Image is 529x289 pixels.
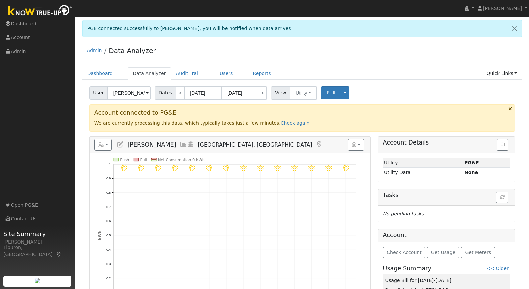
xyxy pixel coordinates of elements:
[140,158,147,162] text: Pull
[35,278,40,283] img: retrieve
[327,90,335,95] span: Pull
[106,191,111,194] text: 0.8
[508,20,522,37] a: Close
[189,165,195,171] i: 8/08 - Clear
[291,165,298,171] i: 8/14 - Clear
[274,165,281,171] i: 8/13 - Clear
[107,86,151,100] input: Select a User
[106,205,111,209] text: 0.7
[176,86,185,100] a: <
[106,262,111,266] text: 0.3
[427,247,459,258] button: Get Usage
[383,265,431,272] h5: Usage Summary
[89,104,515,132] div: We are currently processing this data, which typically takes just a few minutes.
[257,165,264,171] i: 8/12 - Clear
[56,252,62,257] a: Map
[87,47,102,53] a: Admin
[383,158,463,168] td: Utility
[464,160,479,165] strong: ID: 17190288, authorized: 08/18/25
[158,158,205,162] text: Net Consumption 0 kWh
[325,165,332,171] i: 8/16 - Clear
[383,211,424,216] i: No pending tasks
[383,192,510,199] h5: Tasks
[383,232,407,238] h5: Account
[281,120,310,126] a: Check again
[106,276,111,280] text: 0.2
[271,86,290,100] span: View
[258,86,267,100] a: >
[109,46,156,55] a: Data Analyzer
[106,219,111,223] text: 0.6
[109,162,111,166] text: 1
[187,141,194,148] a: Login As (last Never)
[127,141,176,148] span: [PERSON_NAME]
[497,139,508,151] button: Issue History
[483,6,522,11] span: [PERSON_NAME]
[481,67,522,80] a: Quick Links
[3,238,72,246] div: [PERSON_NAME]
[106,176,111,180] text: 0.9
[97,231,102,240] text: kWh
[120,158,129,162] text: Push
[248,67,276,80] a: Reports
[384,276,509,285] td: Usage Bill for [DATE]-[DATE]
[215,67,238,80] a: Users
[198,141,312,148] span: [GEOGRAPHIC_DATA], [GEOGRAPHIC_DATA]
[240,165,247,171] i: 8/11 - Clear
[3,229,72,238] span: Site Summary
[206,165,212,171] i: 8/09 - Clear
[387,250,422,255] span: Check Account
[155,165,161,171] i: 8/06 - Clear
[321,86,341,99] button: Pull
[290,86,317,100] button: Utility
[496,192,508,203] button: Refresh
[106,248,111,252] text: 0.4
[94,109,510,116] h3: Account connected to PG&E
[180,141,187,148] a: Multi-Series Graph
[117,141,124,148] a: Edit User (35695)
[82,20,522,37] div: PGE connected successfully to [PERSON_NAME], you will be notified when data arrives
[128,67,171,80] a: Data Analyzer
[431,250,455,255] span: Get Usage
[106,233,111,237] text: 0.5
[5,4,75,19] img: Know True-Up
[486,266,508,271] a: << Older
[138,165,144,171] i: 8/05 - Clear
[89,86,108,100] span: User
[464,170,478,175] strong: None
[223,165,229,171] i: 8/10 - Clear
[82,67,118,80] a: Dashboard
[383,168,463,177] td: Utility Data
[343,165,349,171] i: 8/17 - Clear
[383,139,510,146] h5: Account Details
[155,86,176,100] span: Dates
[172,165,178,171] i: 8/07 - Clear
[465,250,491,255] span: Get Meters
[383,247,426,258] button: Check Account
[121,165,127,171] i: 8/04 - Clear
[171,67,205,80] a: Audit Trail
[315,141,323,148] a: Map
[461,247,495,258] button: Get Meters
[308,165,315,171] i: 8/15 - Clear
[3,244,72,258] div: Tiburon, [GEOGRAPHIC_DATA]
